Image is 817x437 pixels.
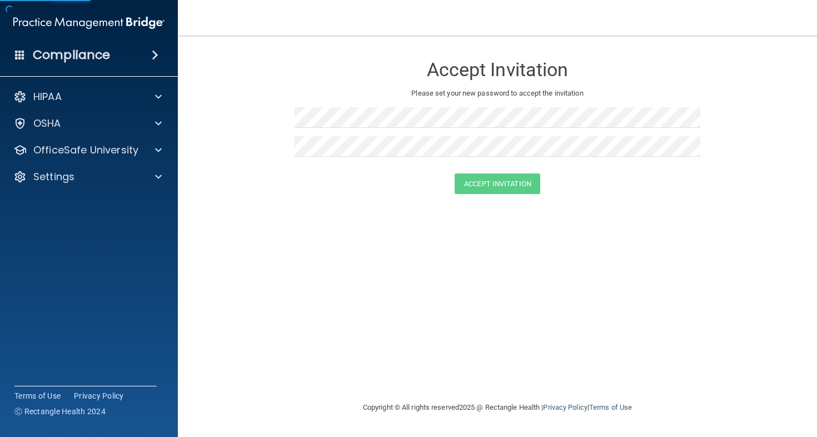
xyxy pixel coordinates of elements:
[543,403,587,411] a: Privacy Policy
[33,90,62,103] p: HIPAA
[13,90,162,103] a: HIPAA
[13,117,162,130] a: OSHA
[33,117,61,130] p: OSHA
[303,87,692,100] p: Please set your new password to accept the invitation
[14,390,61,401] a: Terms of Use
[295,390,700,425] div: Copyright © All rights reserved 2025 @ Rectangle Health | |
[13,170,162,183] a: Settings
[33,47,110,63] h4: Compliance
[74,390,124,401] a: Privacy Policy
[13,12,165,34] img: PMB logo
[295,59,700,80] h3: Accept Invitation
[14,406,106,417] span: Ⓒ Rectangle Health 2024
[33,143,138,157] p: OfficeSafe University
[33,170,74,183] p: Settings
[589,403,632,411] a: Terms of Use
[13,143,162,157] a: OfficeSafe University
[455,173,540,194] button: Accept Invitation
